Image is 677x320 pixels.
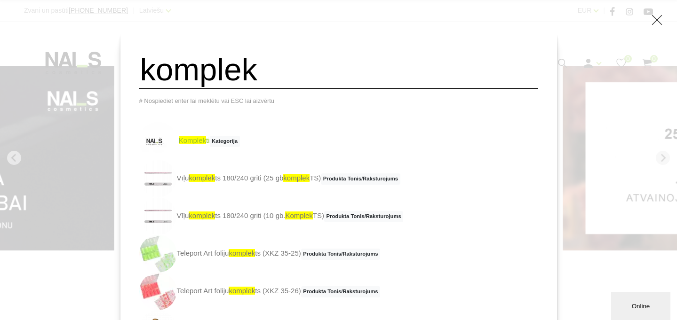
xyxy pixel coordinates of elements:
span: Produkta Tonis/Raksturojums [321,173,400,185]
a: Vīļukomplekts 180/240 griti (25 gbkomplekTS)Produkta Tonis/Raksturojums [139,160,400,197]
input: Meklēt produktus ... [139,51,538,89]
span: komplek [283,174,310,182]
img: Ilgi kalpojoša nagu kopšanas vīle 180/240 griti, kas paredzēta dabīgā naga, gēla vai akrila apstr... [139,160,177,197]
a: Teleport Art folijukomplekts (XKZ 35-26)Produkta Tonis/Raksturojums [139,273,380,310]
img: Folija dizaina veidošanai. Piemērota gan modelētiem nagiem, gan gēllakas pārklājumam. Komplektā 1... [139,235,177,273]
span: # Nospiediet enter lai meklētu vai ESC lai aizvērtu [139,97,275,104]
a: komplektiKategorija [139,122,240,160]
span: komplek [189,174,215,182]
a: Teleport Art folijukomplekts (XKZ 35-25)Produkta Tonis/Raksturojums [139,235,380,273]
span: komplek [229,287,255,295]
span: Produkta Tonis/Raksturojums [301,286,380,297]
span: Produkta Tonis/Raksturojums [324,211,403,222]
span: Produkta Tonis/Raksturojums [301,249,380,260]
iframe: chat widget [611,290,672,320]
span: komplek [229,249,255,257]
span: Kategorija [210,136,240,147]
img: Folija dizaina veidošanai. Piemērota gan modelētiem nagiem, gan gēllakas pārklājumam. Komplektā 1... [139,273,177,310]
a: Vīļukomplekts 180/240 griti (10 gb.komplekTS)Produkta Tonis/Raksturojums [139,197,404,235]
span: komplek [285,211,312,219]
span: komplek [189,211,215,219]
img: Ilgi kalpojoša nagu kopšanas vīle 180/240 griti, kas paredzēta dabīgā naga, gēla vai akrila apstr... [139,197,177,235]
span: komplek [179,136,206,144]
